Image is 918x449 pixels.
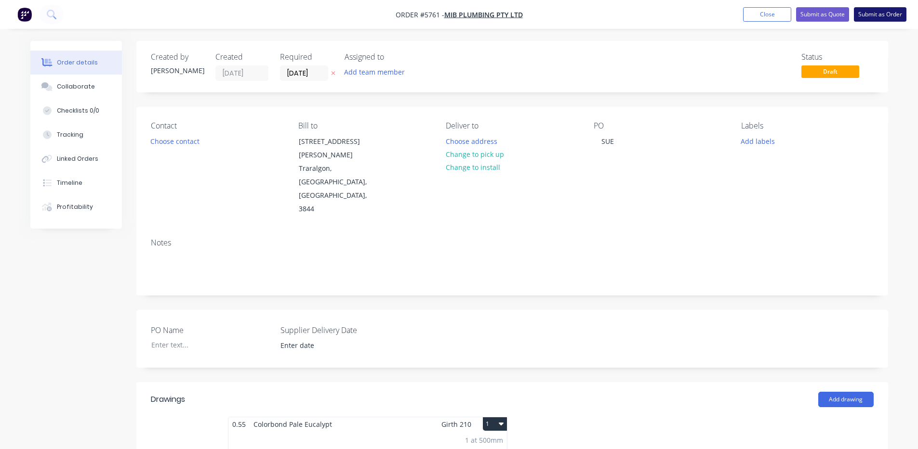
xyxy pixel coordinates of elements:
[818,392,874,407] button: Add drawing
[30,195,122,219] button: Profitability
[446,121,578,130] div: Deliver to
[440,134,502,147] button: Choose address
[339,65,410,78] button: Add team member
[30,75,122,99] button: Collaborate
[280,324,401,336] label: Supplier Delivery Date
[444,10,523,19] a: MIB PLUMBING PTY LTD
[57,58,98,67] div: Order details
[57,203,93,211] div: Profitability
[250,417,336,431] span: Colorbond Pale Eucalypt
[30,99,122,123] button: Checklists 0/0
[736,134,780,147] button: Add labels
[743,7,791,22] button: Close
[151,121,283,130] div: Contact
[396,10,444,19] span: Order #5761 -
[57,82,95,91] div: Collaborate
[151,65,204,76] div: [PERSON_NAME]
[145,134,204,147] button: Choose contact
[299,135,379,162] div: [STREET_ADDRESS][PERSON_NAME]
[151,52,204,62] div: Created by
[30,123,122,147] button: Tracking
[215,52,268,62] div: Created
[298,121,430,130] div: Bill to
[801,52,874,62] div: Status
[151,394,185,405] div: Drawings
[228,417,250,431] span: 0.55
[57,154,98,163] div: Linked Orders
[801,65,859,77] span: Draft
[741,121,873,130] div: Labels
[291,134,387,216] div: [STREET_ADDRESS][PERSON_NAME]Traralgon, [GEOGRAPHIC_DATA], [GEOGRAPHIC_DATA], 3844
[594,121,726,130] div: PO
[57,106,99,115] div: Checklists 0/0
[17,7,32,22] img: Factory
[151,238,874,247] div: Notes
[594,134,622,148] div: SUE
[796,7,849,22] button: Submit as Quote
[345,52,441,62] div: Assigned to
[30,147,122,171] button: Linked Orders
[440,148,509,161] button: Change to pick up
[465,435,503,445] div: 1 at 500mm
[854,7,906,22] button: Submit as Order
[30,171,122,195] button: Timeline
[151,324,271,336] label: PO Name
[280,52,333,62] div: Required
[345,65,410,78] button: Add team member
[57,130,83,139] div: Tracking
[483,417,507,431] button: 1
[274,338,394,353] input: Enter date
[299,162,379,216] div: Traralgon, [GEOGRAPHIC_DATA], [GEOGRAPHIC_DATA], 3844
[440,161,505,174] button: Change to install
[441,417,471,431] span: Girth 210
[30,51,122,75] button: Order details
[57,179,82,187] div: Timeline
